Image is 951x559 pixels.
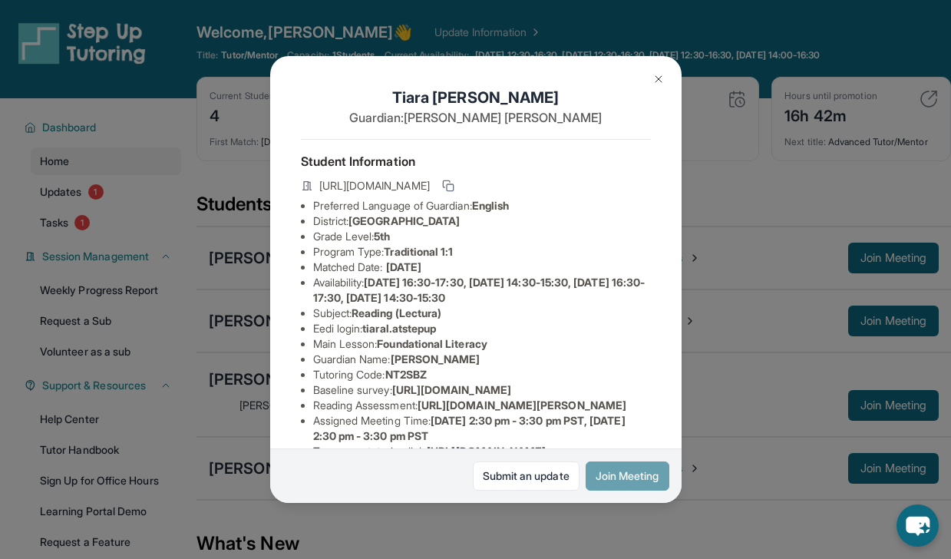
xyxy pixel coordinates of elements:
span: Traditional 1:1 [384,245,453,258]
li: Temporary tutoring link : [313,444,651,459]
span: [GEOGRAPHIC_DATA] [348,214,460,227]
li: Tutoring Code : [313,367,651,382]
li: District: [313,213,651,229]
li: Preferred Language of Guardian: [313,198,651,213]
li: Main Lesson : [313,336,651,352]
span: Foundational Literacy [377,337,487,350]
a: Submit an update [473,461,580,491]
span: [PERSON_NAME] [391,352,480,365]
li: Eedi login : [313,321,651,336]
span: [URL][DOMAIN_NAME] [319,178,430,193]
span: [DATE] 16:30-17:30, [DATE] 14:30-15:30, [DATE] 16:30-17:30, [DATE] 14:30-15:30 [313,276,646,304]
h1: Tiara [PERSON_NAME] [301,87,651,108]
span: tiaral.atstepup [362,322,436,335]
li: Availability: [313,275,651,306]
span: [DATE] [386,260,421,273]
li: Reading Assessment : [313,398,651,413]
li: Guardian Name : [313,352,651,367]
h4: Student Information [301,152,651,170]
li: Program Type: [313,244,651,260]
span: [URL][DOMAIN_NAME] [427,445,546,458]
span: 5th [374,230,390,243]
span: English [472,199,510,212]
li: Matched Date: [313,260,651,275]
span: [URL][DOMAIN_NAME][PERSON_NAME] [418,399,626,412]
button: Copy link [439,177,457,195]
button: Join Meeting [586,461,669,491]
span: NT2SBZ [385,368,427,381]
button: chat-button [897,504,939,547]
li: Subject : [313,306,651,321]
li: Assigned Meeting Time : [313,413,651,444]
span: Reading (Lectura) [352,306,441,319]
img: Close Icon [652,73,665,85]
p: Guardian: [PERSON_NAME] [PERSON_NAME] [301,108,651,127]
span: [URL][DOMAIN_NAME] [392,383,511,396]
li: Grade Level: [313,229,651,244]
span: [DATE] 2:30 pm - 3:30 pm PST, [DATE] 2:30 pm - 3:30 pm PST [313,414,626,442]
li: Baseline survey : [313,382,651,398]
